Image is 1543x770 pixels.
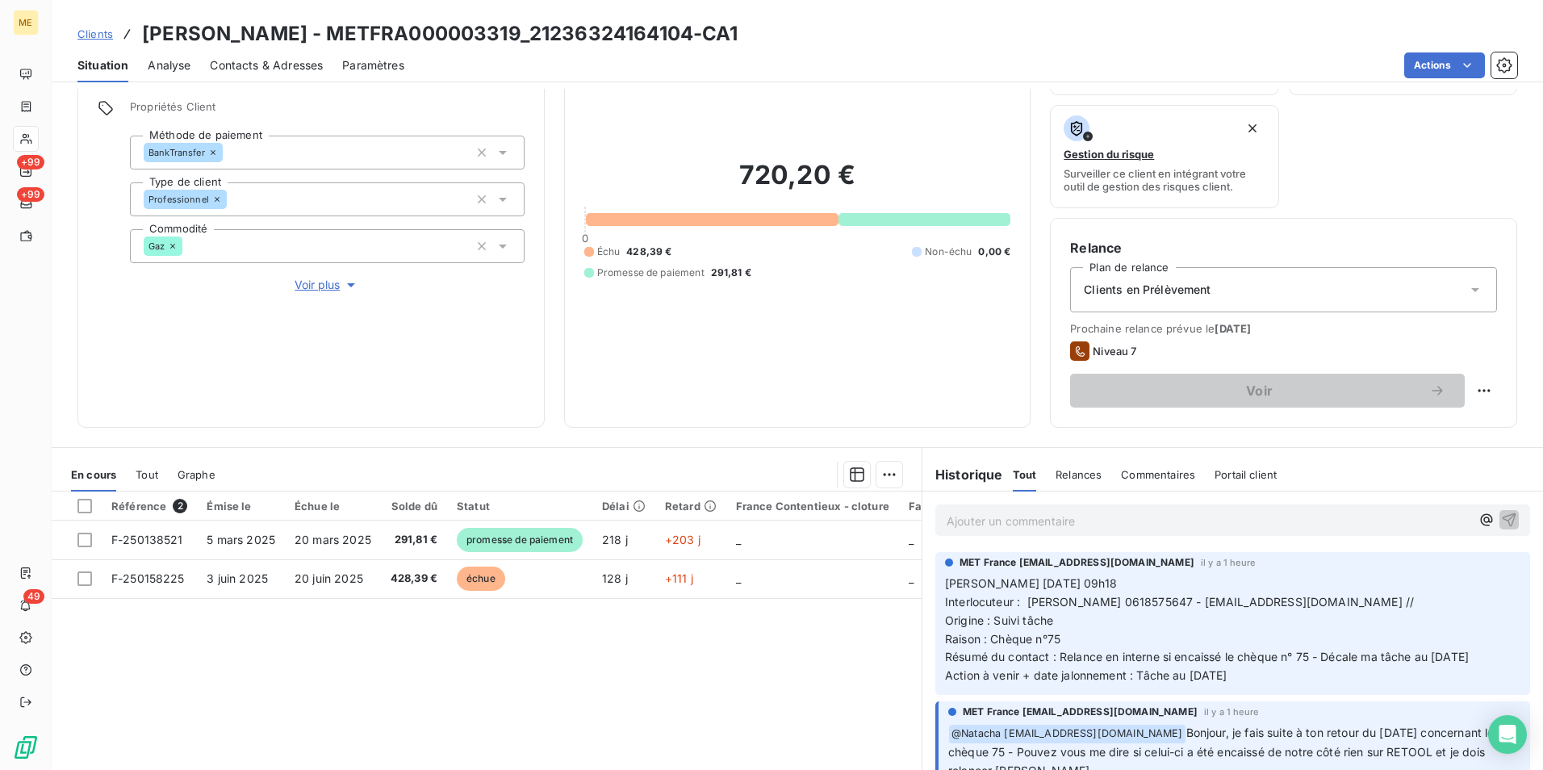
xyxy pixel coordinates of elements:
span: Commentaires [1121,468,1195,481]
span: MET France [EMAIL_ADDRESS][DOMAIN_NAME] [963,705,1198,719]
div: Émise le [207,500,275,513]
span: 0 [582,232,588,245]
span: Analyse [148,57,190,73]
span: [PERSON_NAME] [DATE] 09h18 [945,576,1117,590]
span: Clients [77,27,113,40]
div: ME [13,10,39,36]
span: Raison : Chèque n°75 [945,632,1060,646]
span: 5 mars 2025 [207,533,275,546]
span: Gestion du risque [1064,148,1154,161]
span: Interlocuteur : [PERSON_NAME] 0618575647 - [EMAIL_ADDRESS][DOMAIN_NAME] // [945,595,1414,609]
span: Surveiller ce client en intégrant votre outil de gestion des risques client. [1064,167,1265,193]
span: En cours [71,468,116,481]
div: Échue le [295,500,371,513]
h2: 720,20 € [584,159,1011,207]
div: Statut [457,500,583,513]
button: Voir plus [130,276,525,294]
span: +99 [17,155,44,169]
button: Voir [1070,374,1465,408]
input: Ajouter une valeur [223,145,236,160]
span: 428,39 € [391,571,437,587]
div: Facture / Echéancier [909,500,1019,513]
span: F-250158225 [111,571,185,585]
span: promesse de paiement [457,528,583,552]
span: il y a 1 heure [1204,707,1258,717]
span: _ [736,533,741,546]
span: Origine : Suivi tâche [945,613,1053,627]
span: Non-échu [925,245,972,259]
div: Retard [665,500,717,513]
span: il y a 1 heure [1201,558,1255,567]
span: 0,00 € [978,245,1010,259]
button: Gestion du risqueSurveiller ce client en intégrant votre outil de gestion des risques client. [1050,105,1278,208]
span: Promesse de paiement [597,266,705,280]
span: Contacts & Adresses [210,57,323,73]
span: Action à venir + date jalonnement : Tâche au [DATE] [945,668,1227,682]
span: 3 juin 2025 [207,571,268,585]
span: Propriétés Client [130,100,525,123]
h3: [PERSON_NAME] - METFRA000003319_21236324164104-CA1 [142,19,738,48]
span: Résumé du contact : Relance en interne si encaissé le chèque n° 75 - Décale ma tâche au [DATE] [945,650,1469,663]
span: _ [736,571,741,585]
a: Clients [77,26,113,42]
span: +99 [17,187,44,202]
div: Solde dû [391,500,437,513]
span: _ [909,571,914,585]
span: 291,81 € [391,532,437,548]
input: Ajouter une valeur [227,192,240,207]
span: Gaz [148,241,165,251]
span: échue [457,567,505,591]
span: 20 juin 2025 [295,571,363,585]
span: Situation [77,57,128,73]
span: 128 j [602,571,628,585]
span: 428,39 € [626,245,671,259]
span: 49 [23,589,44,604]
span: Relances [1056,468,1102,481]
span: BankTransfer [148,148,205,157]
span: _ [909,533,914,546]
div: Délai [602,500,646,513]
input: Ajouter une valeur [182,239,195,253]
span: Clients en Prélèvement [1084,282,1211,298]
span: @ Natacha [EMAIL_ADDRESS][DOMAIN_NAME] [949,725,1185,743]
span: Portail client [1215,468,1277,481]
span: +203 j [665,533,700,546]
span: [DATE] [1215,322,1251,335]
span: MET France [EMAIL_ADDRESS][DOMAIN_NAME] [960,555,1194,570]
span: 291,81 € [711,266,751,280]
span: Graphe [178,468,215,481]
div: France Contentieux - cloture [736,500,889,513]
span: Voir plus [295,277,359,293]
span: 2 [173,499,187,513]
span: Professionnel [148,195,209,204]
span: Prochaine relance prévue le [1070,322,1497,335]
span: Tout [136,468,158,481]
h6: Historique [922,465,1003,484]
span: 20 mars 2025 [295,533,371,546]
h6: Relance [1070,238,1497,257]
span: Paramètres [342,57,404,73]
span: Échu [597,245,621,259]
span: Tout [1013,468,1037,481]
span: Niveau 7 [1093,345,1136,358]
img: Logo LeanPay [13,734,39,760]
span: 218 j [602,533,628,546]
button: Actions [1404,52,1485,78]
div: Référence [111,499,187,513]
div: Open Intercom Messenger [1488,715,1527,754]
span: Voir [1089,384,1429,397]
span: F-250138521 [111,533,183,546]
span: +111 j [665,571,693,585]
